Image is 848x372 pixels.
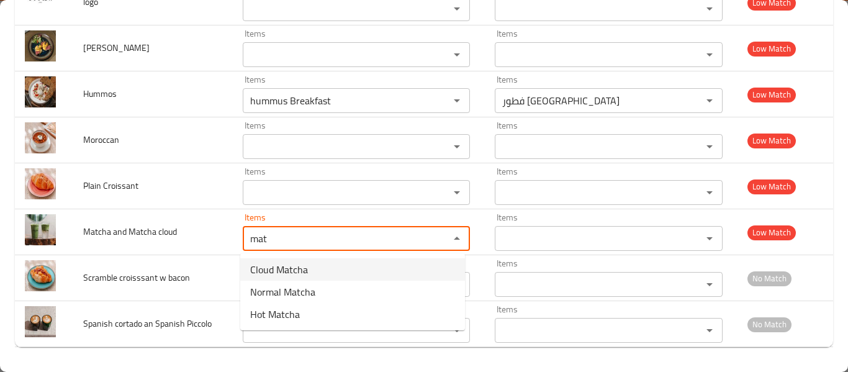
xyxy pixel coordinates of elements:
[83,224,177,240] span: Matcha and Matcha cloud
[747,134,796,148] span: Low Match
[701,184,718,201] button: Open
[250,307,300,322] span: Hot Matcha
[448,138,466,155] button: Open
[448,184,466,201] button: Open
[25,214,56,245] img: Matcha and Matcha cloud
[25,260,56,291] img: Scramble croisssant w bacon
[701,92,718,109] button: Open
[747,271,792,286] span: No Match
[701,138,718,155] button: Open
[25,76,56,107] img: Hummos
[83,270,190,286] span: Scramble croisssant w bacon
[25,306,56,337] img: Spanish cortado an Spanish Piccolo
[83,86,117,102] span: Hummos
[448,46,466,63] button: Open
[747,317,792,332] span: No Match
[701,322,718,339] button: Open
[747,225,796,240] span: Low Match
[83,315,212,332] span: Spanish cortado an Spanish Piccolo
[448,230,466,247] button: Close
[250,262,308,277] span: Cloud Matcha
[83,132,119,148] span: Moroccan
[701,46,718,63] button: Open
[25,122,56,153] img: Moroccan
[83,178,138,194] span: Plain Croissant
[747,179,796,194] span: Low Match
[250,284,315,299] span: Normal Matcha
[25,168,56,199] img: Plain Croissant
[747,88,796,102] span: Low Match
[25,30,56,61] img: Benedict Bacon
[448,92,466,109] button: Open
[701,230,718,247] button: Open
[747,42,796,56] span: Low Match
[83,40,150,56] span: [PERSON_NAME]
[701,276,718,293] button: Open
